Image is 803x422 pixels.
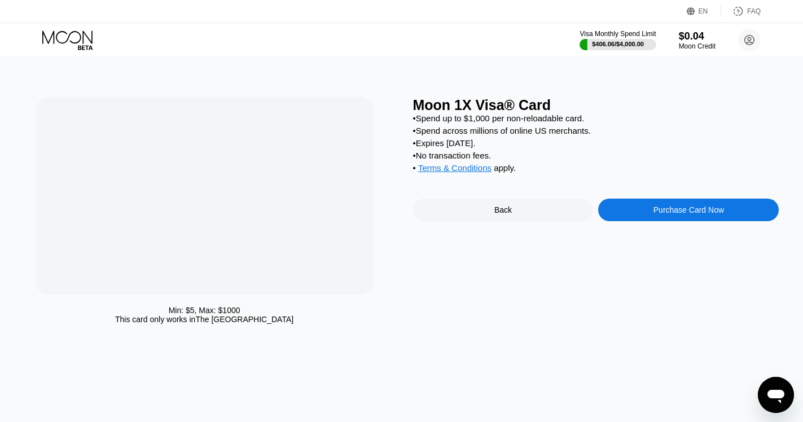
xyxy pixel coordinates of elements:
[721,6,761,17] div: FAQ
[679,42,716,50] div: Moon Credit
[747,7,761,15] div: FAQ
[580,30,656,50] div: Visa Monthly Spend Limit$406.06/$4,000.00
[413,113,779,123] div: • Spend up to $1,000 per non-reloadable card.
[494,205,512,214] div: Back
[418,163,492,173] span: Terms & Conditions
[169,306,240,315] div: Min: $ 5 , Max: $ 1000
[413,199,594,221] div: Back
[758,377,794,413] iframe: Button to launch messaging window
[418,163,492,175] div: Terms & Conditions
[598,199,779,221] div: Purchase Card Now
[687,6,721,17] div: EN
[413,126,779,135] div: • Spend across millions of online US merchants.
[413,151,779,160] div: • No transaction fees.
[679,30,716,50] div: $0.04Moon Credit
[413,163,779,175] div: • apply .
[653,205,724,214] div: Purchase Card Now
[679,30,716,42] div: $0.04
[413,138,779,148] div: • Expires [DATE].
[115,315,293,324] div: This card only works in The [GEOGRAPHIC_DATA]
[592,41,644,47] div: $406.06 / $4,000.00
[580,30,656,38] div: Visa Monthly Spend Limit
[413,97,779,113] div: Moon 1X Visa® Card
[699,7,708,15] div: EN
